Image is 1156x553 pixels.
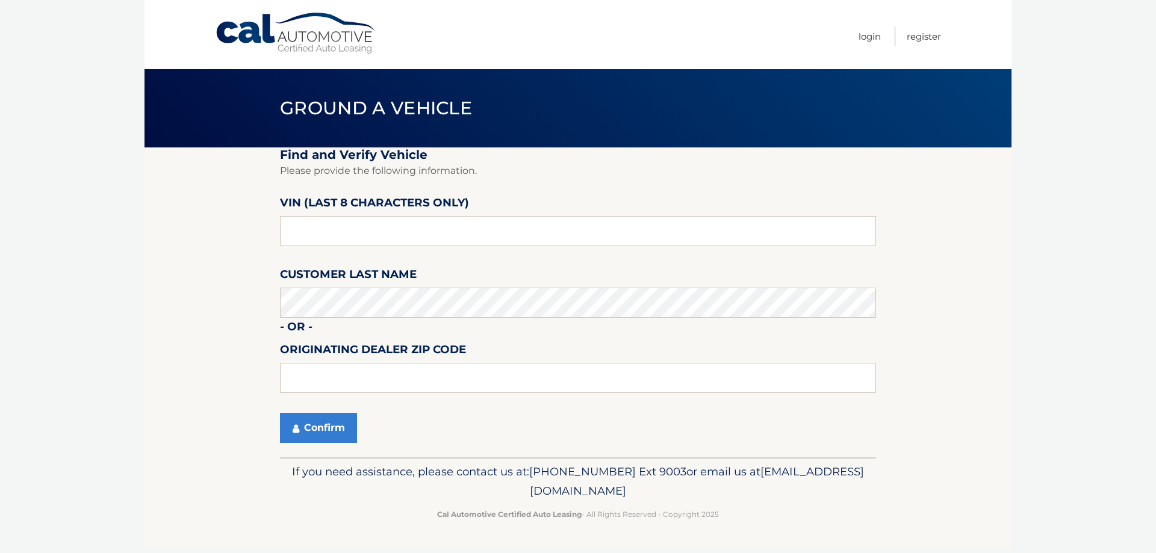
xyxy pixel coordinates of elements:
[288,462,868,501] p: If you need assistance, please contact us at: or email us at
[907,26,941,46] a: Register
[280,318,312,340] label: - or -
[280,341,466,363] label: Originating Dealer Zip Code
[280,162,876,179] p: Please provide the following information.
[437,510,582,519] strong: Cal Automotive Certified Auto Leasing
[280,265,417,288] label: Customer Last Name
[288,508,868,521] p: - All Rights Reserved - Copyright 2025
[280,97,472,119] span: Ground a Vehicle
[280,413,357,443] button: Confirm
[859,26,881,46] a: Login
[280,194,469,216] label: VIN (last 8 characters only)
[280,147,876,162] h2: Find and Verify Vehicle
[215,12,378,55] a: Cal Automotive
[529,465,686,478] span: [PHONE_NUMBER] Ext 9003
